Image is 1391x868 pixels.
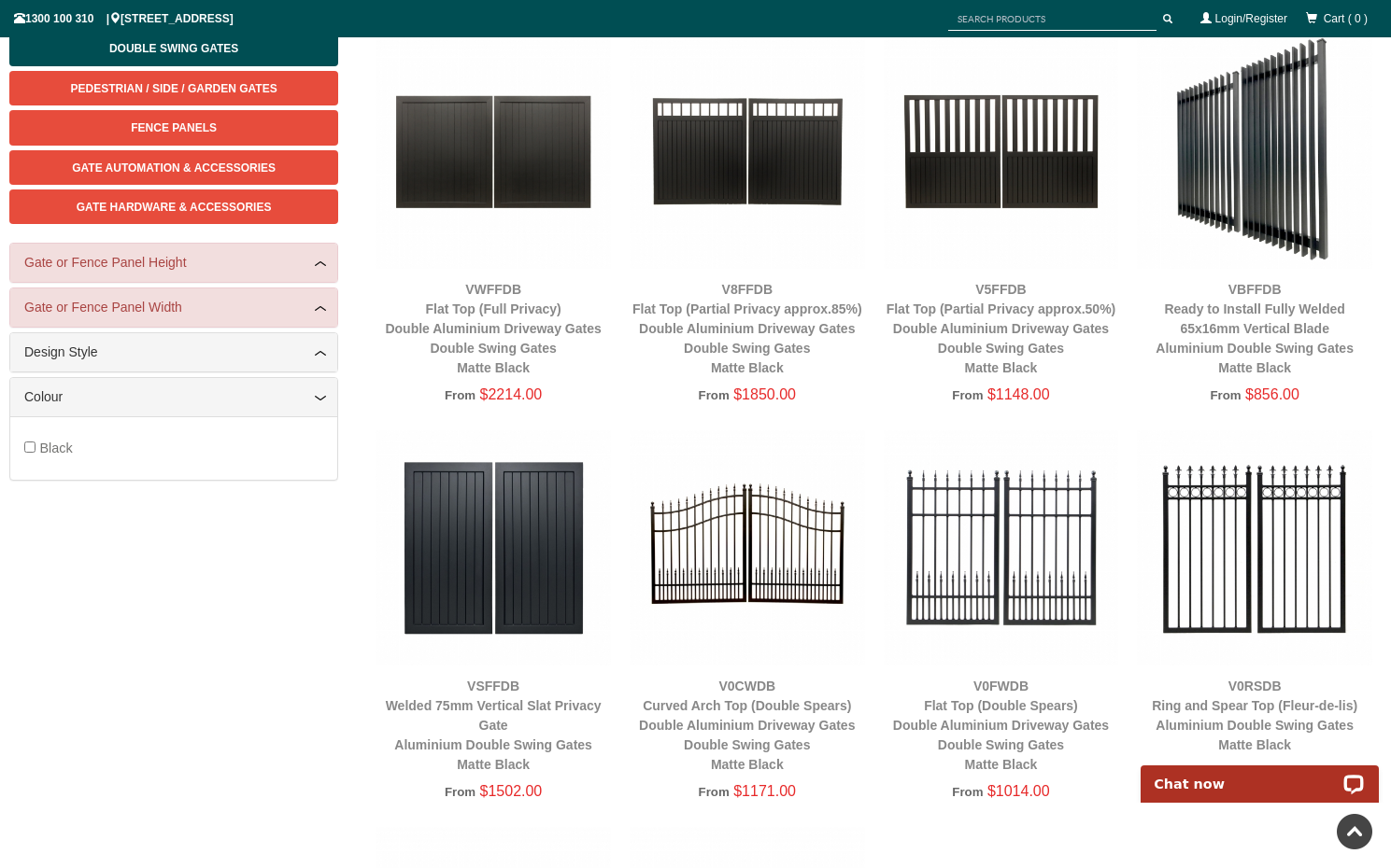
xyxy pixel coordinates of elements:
[1245,386,1299,402] span: $856.00
[9,71,338,105] a: Pedestrian / Side / Garden Gates
[699,785,730,799] span: From
[884,34,1119,269] img: V5FFDB - Flat Top (Partial Privacy approx.50%) - Double Aluminium Driveway Gates - Double Swing G...
[9,150,338,185] a: Gate Automation & Accessories
[9,110,338,145] a: Fence Panels
[639,679,855,772] a: V0CWDBCurved Arch Top (Double Spears)Double Aluminium Driveway GatesDouble Swing GatesMatte Black
[480,783,543,799] span: $1502.00
[77,201,272,214] span: Gate Hardware & Accessories
[1128,744,1391,803] iframe: LiveChat chat widget
[385,282,601,375] a: VWFFDBFlat Top (Full Privacy)Double Aluminium Driveway GatesDouble Swing GatesMatte Black
[733,783,796,799] span: $1171.00
[952,785,983,799] span: From
[1137,34,1372,269] img: VBFFDB - Ready to Install Fully Welded 65x16mm Vertical Blade - Aluminium Double Swing Gates - Ma...
[72,161,276,175] span: Gate Automation & Accessories
[952,388,983,402] span: From
[733,386,796,402] span: $1850.00
[1152,679,1357,752] a: V0RSDBRing and Spear Top (Fleur-de-lis)Aluminium Double Swing GatesMatte Black
[24,387,323,407] a: Colour
[24,253,323,273] a: Gate or Fence Panel Height
[1210,388,1241,402] span: From
[699,388,730,402] span: From
[630,430,865,665] img: V0CWDB - Curved Arch Top (Double Spears) - Double Aluminium Driveway Gates - Double Swing Gates -...
[987,386,1050,402] span: $1148.00
[632,282,862,375] a: V8FFDBFlat Top (Partial Privacy approx.85%)Double Aluminium Driveway GatesDouble Swing GatesMatte...
[445,785,475,799] span: From
[131,121,217,134] span: Fence Panels
[9,189,338,224] a: Gate Hardware & Accessories
[480,386,543,402] span: $2214.00
[887,282,1116,375] a: V5FFDBFlat Top (Partial Privacy approx.50%)Double Aluminium Driveway GatesDouble Swing GatesMatte...
[893,679,1109,772] a: V0FWDBFlat Top (Double Spears)Double Aluminium Driveway GatesDouble Swing GatesMatte Black
[24,343,323,362] a: Design Style
[1215,12,1287,25] a: Login/Register
[71,82,277,95] span: Pedestrian / Side / Garden Gates
[9,31,338,65] a: Double Swing Gates
[1324,12,1368,25] span: Cart ( 0 )
[376,34,611,269] img: VWFFDB - Flat Top (Full Privacy) - Double Aluminium Driveway Gates - Double Swing Gates - Matte B...
[884,430,1119,665] img: V0FWDB - Flat Top (Double Spears) - Double Aluminium Driveway Gates - Double Swing Gates - Matte ...
[948,7,1157,31] input: SEARCH PRODUCTS
[1137,430,1372,665] img: V0RSDB - Ring and Spear Top (Fleur-de-lis) - Aluminium Double Swing Gates - Matte Black - Gate Wa...
[987,783,1050,799] span: $1014.00
[630,34,865,269] img: V8FFDB - Flat Top (Partial Privacy approx.85%) - Double Aluminium Driveway Gates - Double Swing G...
[376,430,611,665] img: VSFFDB - Welded 75mm Vertical Slat Privacy Gate - Aluminium Double Swing Gates - Matte Black - Ga...
[14,12,234,25] span: 1300 100 310 | [STREET_ADDRESS]
[24,298,323,317] a: Gate or Fence Panel Width
[386,679,602,772] a: VSFFDBWelded 75mm Vertical Slat Privacy GateAluminium Double Swing GatesMatte Black
[109,42,238,55] span: Double Swing Gates
[445,388,475,402] span: From
[1156,282,1354,375] a: VBFFDBReady to Install Fully Welded 65x16mm Vertical BladeAluminium Double Swing GatesMatte Black
[39,441,72,455] span: Black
